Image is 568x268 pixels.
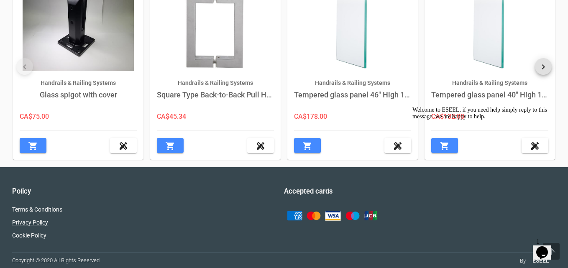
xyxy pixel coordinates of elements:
iframe: chat widget [533,235,560,260]
img: 5_Card_CUP_color_horizontal_transp.svg [284,205,382,226]
iframe: chat widget [409,103,560,230]
a: Glass spigot with cover [20,89,137,100]
a: ESEEL [526,253,556,268]
p: CA$178.00 [294,112,327,122]
a: Tempered glass panel 40" High 1/2" Thick [431,89,548,100]
button: Previous slide [16,58,33,75]
a: Tempered glass panel 46" High 1/2" Thick [294,89,411,100]
a: Terms & Conditions [12,206,62,213]
a: Cookie Policy [12,232,46,239]
p: CA$75.00 [20,112,49,122]
a: Square Type Back-to-Back Pull Handle [157,89,274,100]
h3: Policy [12,186,121,197]
p: By [520,253,556,268]
a: Privacy Policy [12,219,48,226]
h4: Handrails & Railing Systems [20,79,137,87]
h4: Handrails & Railing Systems [431,79,548,87]
h3: Accepted cards [284,186,556,197]
h4: Handrails & Railing Systems [157,79,274,87]
h4: Handrails & Railing Systems [294,79,411,87]
div: Welcome to ESEEL, if you need help simply reply to this message, we are happy to help. [3,3,154,17]
p: Copyright © 2020 All Rights Reserved [12,256,100,265]
span: Welcome to ESEEL, if you need help simply reply to this message, we are happy to help. [3,3,138,16]
p: CA$45.34 [157,112,186,122]
button: Next slide [535,58,552,75]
